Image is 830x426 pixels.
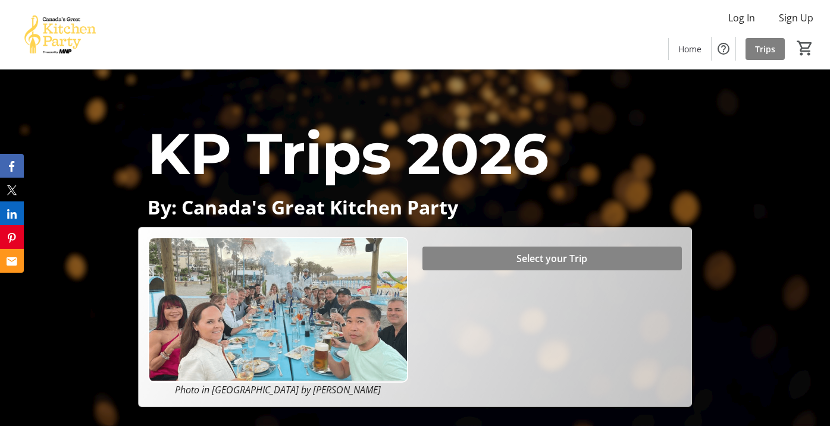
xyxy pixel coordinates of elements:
span: KP Trips 2026 [148,119,549,188]
span: Log In [728,11,755,25]
em: Photo in [GEOGRAPHIC_DATA] by [PERSON_NAME] [175,383,381,396]
button: Cart [794,37,816,59]
span: Select your Trip [516,251,587,266]
img: Campaign CTA Media Photo [148,237,408,383]
a: Trips [746,38,785,60]
button: Help [712,37,735,61]
button: Log In [719,8,765,27]
button: Sign Up [769,8,823,27]
img: Canada’s Great Kitchen Party's Logo [7,5,113,64]
span: Sign Up [779,11,813,25]
p: By: Canada's Great Kitchen Party [148,197,682,217]
span: Home [678,43,701,55]
a: Home [669,38,711,60]
span: Trips [755,43,775,55]
button: Select your Trip [422,247,682,270]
